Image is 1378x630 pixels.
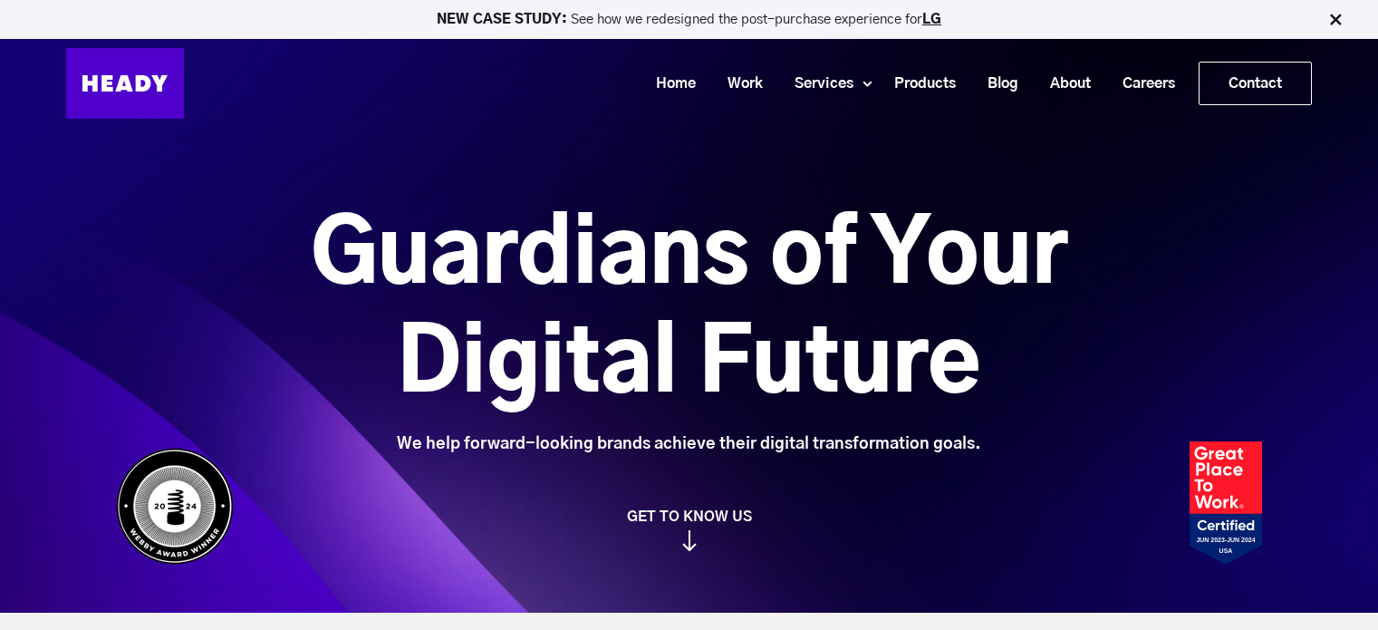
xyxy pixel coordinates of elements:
[872,67,965,101] a: Products
[965,67,1027,101] a: Blog
[922,13,941,26] a: LG
[209,202,1169,420] h1: Guardians of Your Digital Future
[772,67,862,101] a: Services
[116,448,234,565] img: Heady_WebbyAward_Winner-4
[1100,67,1184,101] a: Careers
[1326,11,1344,29] img: Close Bar
[1190,441,1262,565] img: Heady_2023_Certification_Badge
[437,13,571,26] strong: NEW CASE STUDY:
[8,13,1370,26] p: See how we redesigned the post-purchase experience for
[1200,63,1311,104] a: Contact
[1027,67,1100,101] a: About
[66,48,184,119] img: Heady_Logo_Web-01 (1)
[682,530,697,551] img: arrow_down
[202,62,1312,105] div: Navigation Menu
[705,67,772,101] a: Work
[633,67,705,101] a: Home
[107,508,1271,551] a: GET TO KNOW US
[209,434,1169,454] div: We help forward-looking brands achieve their digital transformation goals.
